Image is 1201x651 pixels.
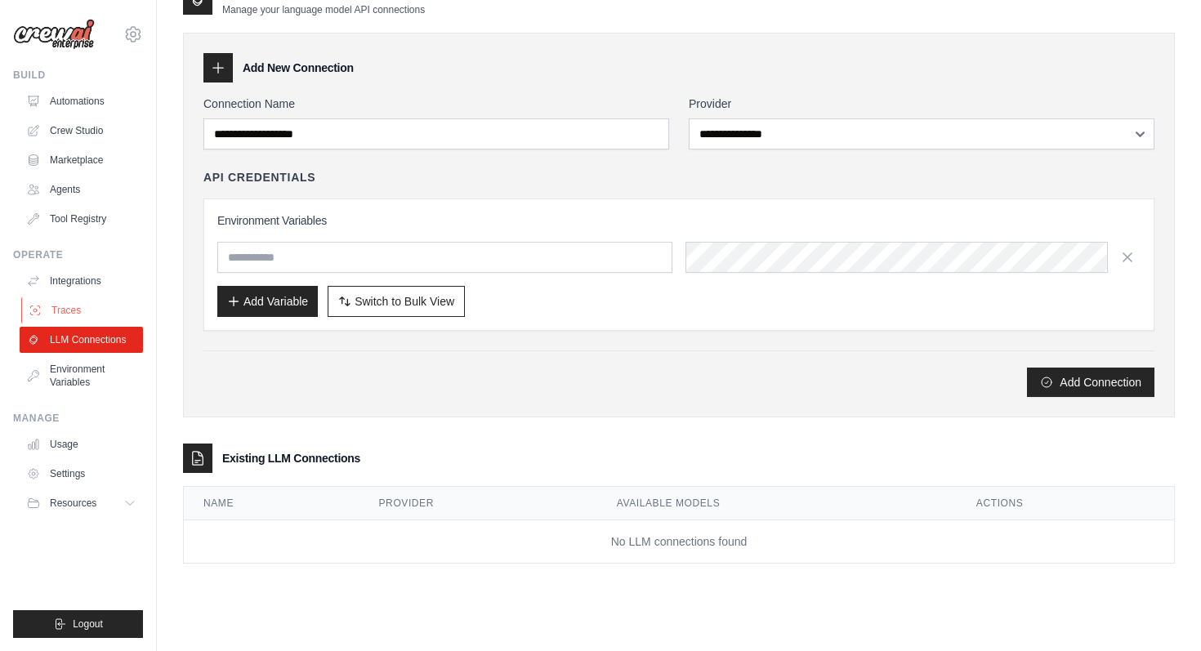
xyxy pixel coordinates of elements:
[203,169,315,185] h4: API Credentials
[20,176,143,203] a: Agents
[13,610,143,638] button: Logout
[50,497,96,510] span: Resources
[957,487,1174,520] th: Actions
[20,147,143,173] a: Marketplace
[73,618,103,631] span: Logout
[328,286,465,317] button: Switch to Bulk View
[13,412,143,425] div: Manage
[597,487,957,520] th: Available Models
[1027,368,1154,397] button: Add Connection
[20,118,143,144] a: Crew Studio
[243,60,354,76] h3: Add New Connection
[20,461,143,487] a: Settings
[20,327,143,353] a: LLM Connections
[20,268,143,294] a: Integrations
[184,487,359,520] th: Name
[222,450,360,466] h3: Existing LLM Connections
[13,248,143,261] div: Operate
[20,490,143,516] button: Resources
[355,293,454,310] span: Switch to Bulk View
[21,297,145,323] a: Traces
[20,356,143,395] a: Environment Variables
[359,487,597,520] th: Provider
[222,3,425,16] p: Manage your language model API connections
[689,96,1154,112] label: Provider
[217,286,318,317] button: Add Variable
[203,96,669,112] label: Connection Name
[20,88,143,114] a: Automations
[13,19,95,50] img: Logo
[217,212,1141,229] h3: Environment Variables
[184,520,1174,564] td: No LLM connections found
[20,206,143,232] a: Tool Registry
[20,431,143,457] a: Usage
[13,69,143,82] div: Build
